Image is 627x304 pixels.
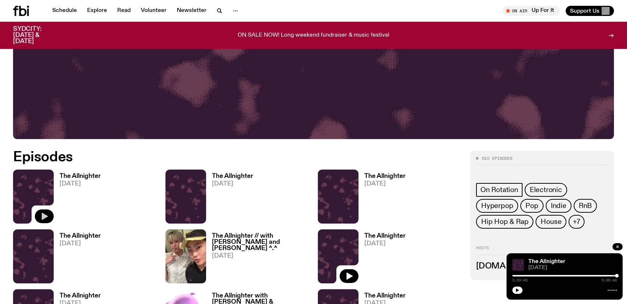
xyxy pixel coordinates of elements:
[212,233,309,251] h3: The Allnighter // with [PERSON_NAME] and [PERSON_NAME] ^.^
[476,246,608,255] h2: Hosts
[13,26,60,45] h3: SYDCITY: [DATE] & [DATE]
[364,181,406,187] span: [DATE]
[60,293,101,299] h3: The Allnighter
[476,183,522,197] a: On Rotation
[113,6,135,16] a: Read
[536,215,566,229] a: House
[570,8,599,14] span: Support Us
[83,6,111,16] a: Explore
[212,253,309,259] span: [DATE]
[136,6,171,16] a: Volunteer
[512,279,528,282] span: 5:59:45
[13,151,411,164] h2: Episodes
[480,186,518,194] span: On Rotation
[541,218,561,226] span: House
[60,241,101,247] span: [DATE]
[212,173,253,179] h3: The Allnighter
[358,173,406,224] a: The Allnighter[DATE]
[551,202,566,210] span: Indie
[206,233,309,283] a: The Allnighter // with [PERSON_NAME] and [PERSON_NAME] ^.^[DATE]
[364,241,406,247] span: [DATE]
[566,6,614,16] button: Support Us
[476,215,533,229] a: Hip Hop & Rap
[528,259,565,265] a: The Allnighter
[60,173,101,179] h3: The Allnighter
[364,173,406,179] h3: The Allnighter
[364,233,406,239] h3: The Allnighter
[476,262,608,270] h3: [DOMAIN_NAME] presenters
[206,173,253,224] a: The Allnighter[DATE]
[238,32,389,39] p: ON SALE NOW! Long weekend fundraiser & music festival
[520,199,543,213] a: Pop
[481,202,513,210] span: Hyperpop
[364,293,406,299] h3: The Allnighter
[528,265,617,271] span: [DATE]
[48,6,81,16] a: Schedule
[172,6,211,16] a: Newsletter
[574,199,597,213] a: RnB
[482,157,512,161] span: 615 episodes
[530,186,562,194] span: Electronic
[54,233,101,283] a: The Allnighter[DATE]
[60,233,101,239] h3: The Allnighter
[525,183,567,197] a: Electronic
[546,199,571,213] a: Indie
[358,233,406,283] a: The Allnighter[DATE]
[165,229,206,283] img: Two girls take a selfie. Girl on the right wears a baseball cap and wearing a black hoodie. Girl ...
[573,218,580,226] span: +7
[602,279,617,282] span: 5:59:48
[481,218,528,226] span: Hip Hop & Rap
[525,202,538,210] span: Pop
[212,181,253,187] span: [DATE]
[54,173,101,224] a: The Allnighter[DATE]
[60,181,101,187] span: [DATE]
[476,199,518,213] a: Hyperpop
[569,215,585,229] button: +7
[503,6,560,16] button: On AirUp For It
[579,202,592,210] span: RnB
